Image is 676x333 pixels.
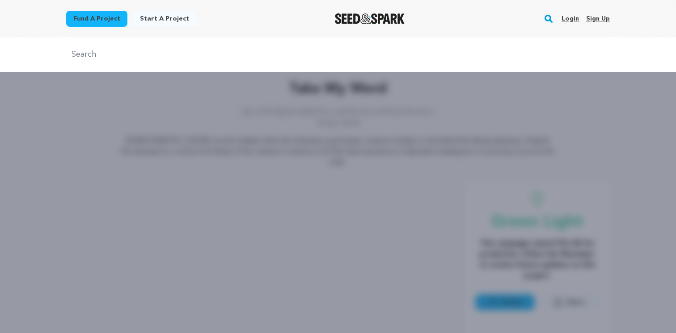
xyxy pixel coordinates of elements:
a: Start a project [133,11,196,27]
a: Fund a project [66,11,127,27]
a: Sign up [586,12,610,26]
a: Login [562,12,579,26]
input: Search [66,48,610,61]
img: Seed&Spark Logo Dark Mode [335,13,405,24]
a: Seed&Spark Homepage [335,13,405,24]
